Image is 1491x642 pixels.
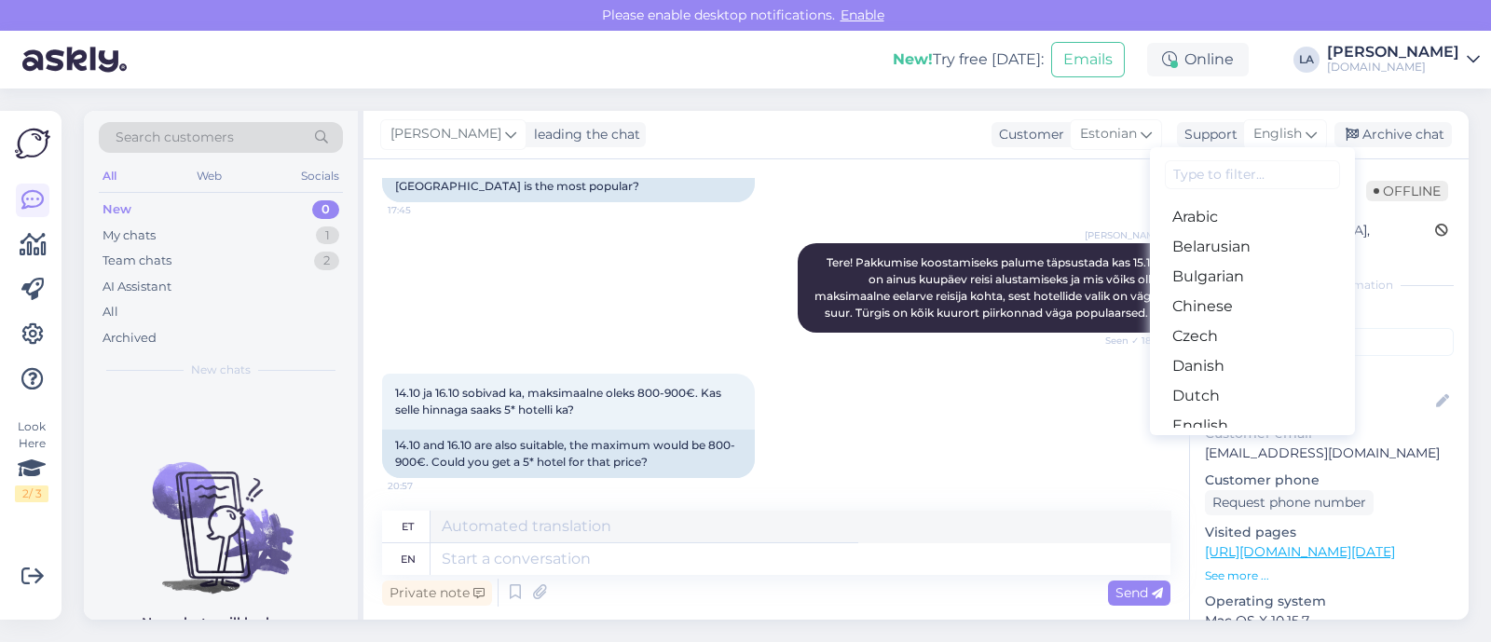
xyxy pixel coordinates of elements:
div: Archived [103,329,157,348]
span: 17:45 [388,203,458,217]
span: Tere! Pakkumise koostamiseks palume täpsustada kas 15.10 on ainus kuupäev reisi alustamiseks ja m... [814,255,1160,320]
div: leading the chat [527,125,640,144]
button: Emails [1051,42,1125,77]
div: Customer [992,125,1064,144]
div: Socials [297,164,343,188]
span: Offline [1366,181,1448,201]
div: 1 [316,226,339,245]
p: Visited pages [1205,523,1454,542]
a: Belarusian [1150,232,1355,262]
div: Try free [DATE]: [893,48,1044,71]
div: New [103,200,131,219]
a: Danish [1150,351,1355,381]
span: Enable [835,7,890,23]
a: Dutch [1150,381,1355,411]
div: Team chats [103,252,171,270]
a: [URL][DOMAIN_NAME][DATE] [1205,543,1395,560]
div: LA [1293,47,1320,73]
div: Request phone number [1205,490,1374,515]
p: Mac OS X 10.15.7 [1205,611,1454,631]
a: English [1150,411,1355,441]
div: All [99,164,120,188]
div: [DOMAIN_NAME] [1327,60,1459,75]
div: en [401,543,416,575]
span: New chats [191,362,251,378]
div: Web [193,164,226,188]
div: All [103,303,118,321]
div: 2 [314,252,339,270]
div: Online [1147,43,1249,76]
span: [PERSON_NAME] [390,124,501,144]
div: My chats [103,226,156,245]
span: Search customers [116,128,234,147]
div: et [402,511,414,542]
span: [PERSON_NAME] [1085,228,1165,242]
p: New chats will be here. [142,613,300,633]
div: 2 / 3 [15,485,48,502]
div: 0 [312,200,339,219]
span: Seen ✓ 18:43 [1095,334,1165,348]
img: No chats [84,429,358,596]
span: Estonian [1080,124,1137,144]
a: Arabic [1150,202,1355,232]
div: 14.10 and 16.10 are also suitable, the maximum would be 800-900€. Could you get a 5* hotel for th... [382,430,755,478]
p: See more ... [1205,567,1454,584]
span: 20:57 [388,479,458,493]
div: Archive chat [1334,122,1452,147]
a: [PERSON_NAME][DOMAIN_NAME] [1327,45,1480,75]
p: Operating system [1205,592,1454,611]
input: Type to filter... [1165,160,1340,189]
div: AI Assistant [103,278,171,296]
span: English [1253,124,1302,144]
span: Send [1115,584,1163,601]
b: New! [893,50,933,68]
div: Private note [382,581,492,606]
span: 14.10 ja 16.10 sobivad ka, maksimaalne oleks 800-900€. Kas selle hinnaga saaks 5* hotelli ka? [395,386,724,417]
div: [PERSON_NAME] [1327,45,1459,60]
div: Support [1177,125,1238,144]
div: Look Here [15,418,48,502]
img: Askly Logo [15,126,50,161]
a: Chinese [1150,292,1355,321]
p: Customer phone [1205,471,1454,490]
a: Czech [1150,321,1355,351]
p: [EMAIL_ADDRESS][DOMAIN_NAME] [1205,444,1454,463]
a: Bulgarian [1150,262,1355,292]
